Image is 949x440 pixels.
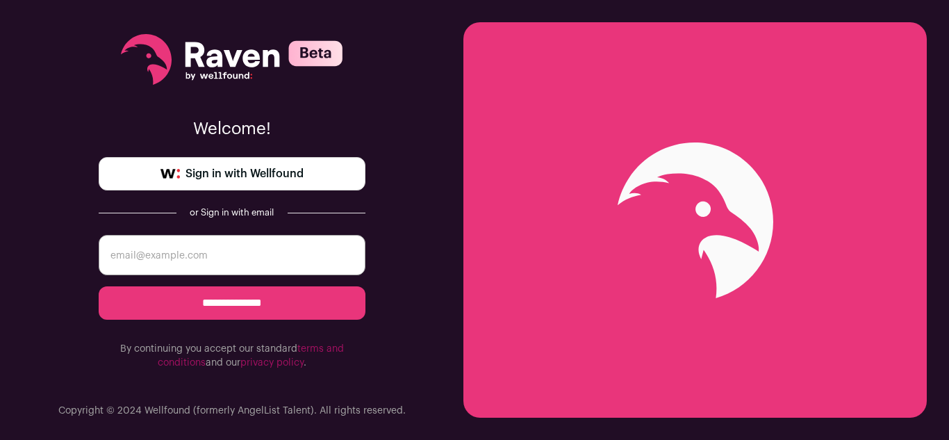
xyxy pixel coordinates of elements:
[58,404,406,418] p: Copyright © 2024 Wellfound (formerly AngelList Talent). All rights reserved.
[99,235,365,275] input: email@example.com
[188,207,277,218] div: or Sign in with email
[99,118,365,140] p: Welcome!
[160,169,180,179] img: wellfound-symbol-flush-black-fb3c872781a75f747ccb3a119075da62bfe97bd399995f84a933054e44a575c4.png
[240,358,304,368] a: privacy policy
[185,165,304,182] span: Sign in with Wellfound
[99,342,365,370] p: By continuing you accept our standard and our .
[99,157,365,190] a: Sign in with Wellfound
